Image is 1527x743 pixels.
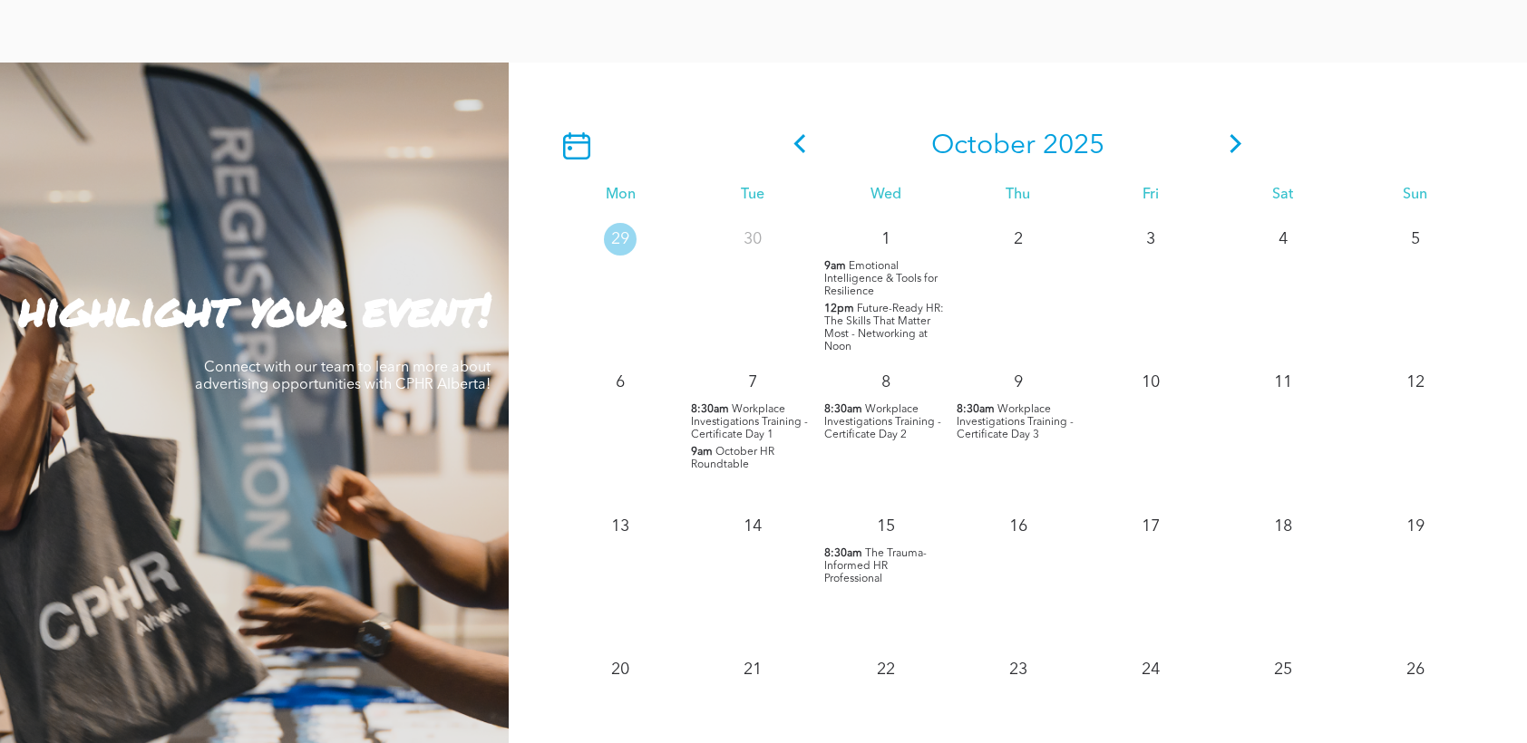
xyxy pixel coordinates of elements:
p: 2 [1002,223,1035,256]
span: 9am [824,260,846,273]
span: Workplace Investigations Training - Certificate Day 3 [957,404,1074,440]
p: 1 [870,223,902,256]
p: 5 [1399,223,1432,256]
span: October [931,132,1036,159]
div: Sun [1349,187,1482,204]
p: 22 [870,653,902,686]
span: Workplace Investigations Training - Certificate Day 2 [824,404,941,440]
span: Connect with our team to learn more about advertising opportunities with CPHR Alberta! [195,361,491,392]
span: 8:30am [957,403,995,416]
p: 25 [1267,653,1299,686]
span: 8:30am [824,547,862,560]
p: 11 [1267,366,1299,399]
p: 7 [736,366,769,399]
span: 2025 [1043,132,1104,159]
span: Emotional Intelligence & Tools for Resilience [824,261,938,297]
div: Fri [1084,187,1217,204]
p: 21 [736,653,769,686]
div: Mon [554,187,686,204]
div: Wed [820,187,952,204]
p: 4 [1267,223,1299,256]
p: 24 [1134,653,1167,686]
p: 9 [1002,366,1035,399]
p: 20 [604,653,637,686]
p: 8 [870,366,902,399]
p: 23 [1002,653,1035,686]
p: 14 [736,510,769,543]
p: 16 [1002,510,1035,543]
p: 15 [870,510,902,543]
span: The Trauma-Informed HR Professional [824,548,927,584]
div: Thu [952,187,1084,204]
span: 8:30am [691,403,729,416]
div: Tue [686,187,819,204]
strong: highlight your event! [19,276,491,341]
span: Future-Ready HR: The Skills That Matter Most - Networking at Noon [824,304,944,352]
span: 12pm [824,303,854,315]
span: 8:30am [824,403,862,416]
p: 6 [604,366,637,399]
span: October HR Roundtable [691,447,774,470]
p: 10 [1134,366,1167,399]
p: 17 [1134,510,1167,543]
p: 3 [1134,223,1167,256]
span: 9am [691,446,713,458]
p: 26 [1399,653,1432,686]
p: 12 [1399,366,1432,399]
span: Workplace Investigations Training - Certificate Day 1 [691,404,808,440]
p: 30 [736,223,769,256]
div: Sat [1217,187,1349,204]
p: 18 [1267,510,1299,543]
p: 19 [1399,510,1432,543]
p: 13 [604,510,637,543]
p: 29 [604,223,637,256]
